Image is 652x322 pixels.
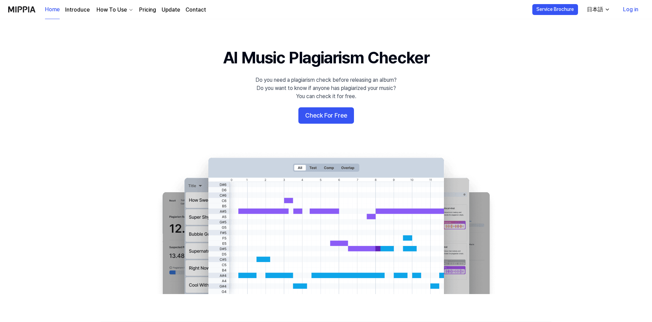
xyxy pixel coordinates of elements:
[95,6,134,14] button: How To Use
[186,6,206,14] a: Contact
[298,107,354,124] button: Check For Free
[149,151,503,294] img: main Image
[255,76,397,101] div: Do you need a plagiarism check before releasing an album? Do you want to know if anyone has plagi...
[65,6,90,14] a: Introduce
[581,3,614,16] button: 日本語
[139,6,156,14] a: Pricing
[532,4,578,15] button: Service Brochure
[223,46,429,69] h1: AI Music Plagiarism Checker
[586,5,605,14] div: 日本語
[45,0,60,19] a: Home
[162,6,180,14] a: Update
[95,6,128,14] div: How To Use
